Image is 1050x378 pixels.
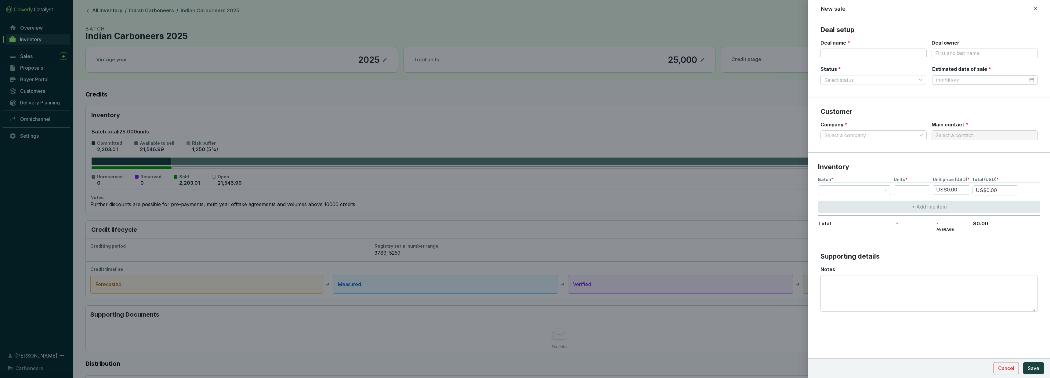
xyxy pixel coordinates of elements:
[820,252,1038,261] p: Supporting details
[1028,365,1039,372] span: Save
[932,66,991,72] label: Estimated date of sale
[818,176,891,183] p: Batch
[936,77,1028,83] input: mm/dd/yy
[994,362,1019,374] button: Cancel
[894,176,930,183] p: Units
[933,176,967,183] span: Unit price (USD)
[818,220,891,232] p: Total
[972,176,997,183] span: Total (USD)
[932,39,959,46] label: Deal owner
[936,227,969,232] p: AVERAGE
[818,201,1040,213] button: + Add line item
[821,5,845,13] h2: New sale
[932,121,968,128] label: Main contact
[820,121,848,128] label: Company
[936,220,969,227] p: -
[894,220,930,232] p: -
[818,162,1040,172] p: Inventory
[820,107,1038,116] p: Customer
[972,220,1016,232] p: $0.00
[820,266,835,273] label: Notes
[820,39,850,46] label: Deal name
[820,66,841,72] label: Status
[1023,362,1044,374] button: Save
[820,25,1038,35] p: Deal setup
[998,365,1014,372] span: Cancel
[932,49,1038,58] input: First and last name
